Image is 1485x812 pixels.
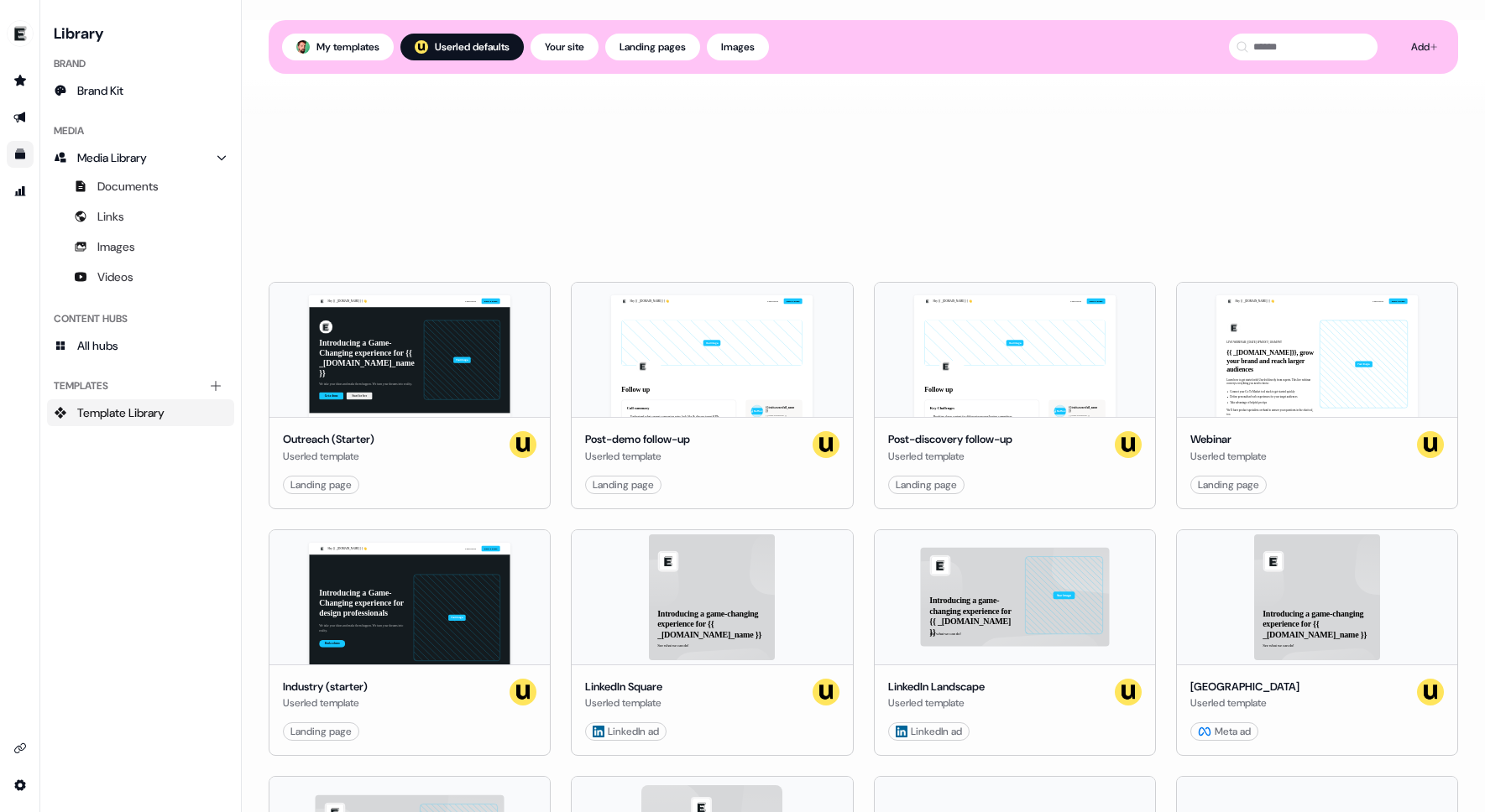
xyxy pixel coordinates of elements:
[1190,431,1267,448] div: Webinar
[269,282,551,509] button: Hey {{ _[DOMAIN_NAME] }} 👋Learn moreBook a demoIntroducing a Game-Changing experience for {{ _[DO...
[1190,679,1299,695] div: [GEOGRAPHIC_DATA]
[47,332,234,359] a: All hubs
[283,695,368,711] div: Userled template
[7,772,34,799] a: Go to integrations
[97,268,133,285] span: Videos
[47,144,234,171] a: Media Library
[585,448,690,465] div: Userled template
[47,50,234,77] div: Brand
[400,34,524,60] button: userled logo;Userled defaults
[415,40,428,54] img: userled logo
[415,40,428,54] div: ;
[97,178,159,195] span: Documents
[888,431,1012,448] div: Post-discovery follow-up
[707,34,769,60] button: Images
[290,723,352,740] div: Landing page
[585,695,662,711] div: Userled template
[1198,723,1251,740] div: Meta ad
[585,431,690,448] div: Post-demo follow-up
[77,82,123,99] span: Brand Kit
[47,20,234,44] h3: Library
[510,431,536,458] img: userled logo
[269,529,551,757] button: Hey {{ _[DOMAIN_NAME] }} 👋Learn moreBook a demoIntroducing a Game-Changing experience for design ...
[47,203,234,230] a: Links
[1115,679,1142,705] img: userled logo
[7,735,34,762] a: Go to integrations
[896,476,957,493] div: Landing page
[1398,34,1445,60] button: Add
[283,679,368,695] div: Industry (starter)
[47,77,234,104] a: Brand Kit
[283,448,374,465] div: Userled template
[77,337,118,354] span: All hubs
[47,263,234,290] a: Videos
[896,723,962,740] div: LinkedIn ad
[47,372,234,399] div: Templates
[874,282,1156,509] button: Hey {{ _[DOMAIN_NAME] }} 👋Learn moreBook a demoYour imageFollow upKey Challenges Breaking down co...
[290,476,352,493] div: Landing page
[571,529,853,757] button: Introducing a game-changing experience for {{ _[DOMAIN_NAME]_name }}See what we can do!LinkedIn S...
[1176,282,1458,509] button: Hey {{ _[DOMAIN_NAME] }} 👋Learn moreBook a demoLIVE WEBINAR | [DATE] 1PM EST | 10AM PST{{ _[DOMAI...
[874,529,1156,757] button: Introducing a game-changing experience for {{ _[DOMAIN_NAME] }}See what we can do!Your imageLinke...
[7,104,34,131] a: Go to outbound experience
[7,67,34,94] a: Go to prospects
[1190,695,1299,711] div: Userled template
[593,723,659,740] div: LinkedIn ad
[282,34,394,60] button: My templates
[7,178,34,205] a: Go to attribution
[47,305,234,332] div: Content Hubs
[888,679,985,695] div: LinkedIn Landscape
[296,40,310,54] img: Phill
[1198,476,1259,493] div: Landing page
[1417,431,1444,458] img: userled logo
[1115,431,1142,458] img: userled logo
[605,34,700,60] button: Landing pages
[813,431,839,458] img: userled logo
[813,679,839,705] img: userled logo
[585,679,662,695] div: LinkedIn Square
[77,149,147,166] span: Media Library
[97,208,124,225] span: Links
[1417,679,1444,705] img: userled logo
[47,399,234,426] a: Template Library
[7,141,34,168] a: Go to templates
[510,679,536,705] img: userled logo
[47,117,234,144] div: Media
[888,448,1012,465] div: Userled template
[97,238,135,255] span: Images
[531,34,599,60] button: Your site
[1176,529,1458,757] button: Introducing a game-changing experience for {{ _[DOMAIN_NAME]_name }}See what we can do![GEOGRAPHI...
[47,233,234,260] a: Images
[283,431,374,448] div: Outreach (Starter)
[888,695,985,711] div: Userled template
[571,282,853,509] button: Hey {{ _[DOMAIN_NAME] }} 👋Learn moreBook a demoYour imageFollow upCall summary Understand what cu...
[593,476,654,493] div: Landing page
[47,173,234,200] a: Documents
[77,404,165,421] span: Template Library
[1190,448,1267,465] div: Userled template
